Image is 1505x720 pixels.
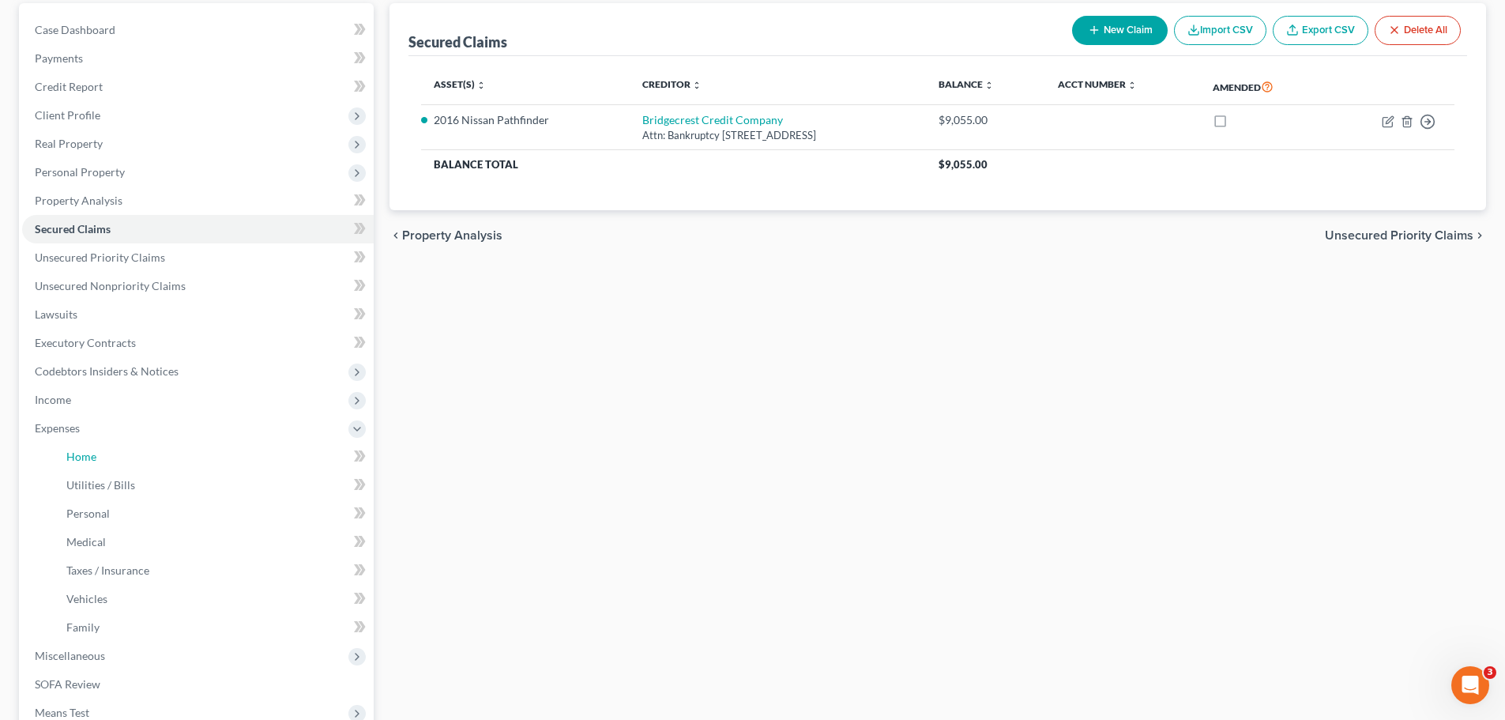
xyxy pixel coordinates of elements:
[1174,16,1266,45] button: Import CSV
[1484,666,1496,679] span: 3
[1325,229,1486,242] button: Unsecured Priority Claims chevron_right
[54,528,374,556] a: Medical
[35,307,77,321] span: Lawsuits
[939,112,1033,128] div: $9,055.00
[35,421,80,435] span: Expenses
[66,450,96,463] span: Home
[434,112,617,128] li: 2016 Nissan Pathfinder
[54,556,374,585] a: Taxes / Insurance
[1058,78,1137,90] a: Acct Number unfold_more
[22,16,374,44] a: Case Dashboard
[22,329,374,357] a: Executory Contracts
[66,478,135,492] span: Utilities / Bills
[54,585,374,613] a: Vehicles
[35,137,103,150] span: Real Property
[66,564,149,577] span: Taxes / Insurance
[1473,229,1486,242] i: chevron_right
[1451,666,1489,704] iframe: Intercom live chat
[642,113,783,126] a: Bridgecrest Credit Company
[66,535,106,548] span: Medical
[35,80,103,93] span: Credit Report
[35,677,100,691] span: SOFA Review
[22,243,374,272] a: Unsecured Priority Claims
[35,649,105,662] span: Miscellaneous
[66,507,110,520] span: Personal
[22,187,374,215] a: Property Analysis
[642,128,912,143] div: Attn: Bankruptcy [STREET_ADDRESS]
[22,272,374,300] a: Unsecured Nonpriority Claims
[389,229,402,242] i: chevron_left
[476,81,486,90] i: unfold_more
[35,23,115,36] span: Case Dashboard
[389,229,502,242] button: chevron_left Property Analysis
[402,229,502,242] span: Property Analysis
[22,73,374,101] a: Credit Report
[66,620,100,634] span: Family
[54,499,374,528] a: Personal
[35,279,186,292] span: Unsecured Nonpriority Claims
[54,471,374,499] a: Utilities / Bills
[939,78,994,90] a: Balance unfold_more
[35,194,122,207] span: Property Analysis
[35,165,125,179] span: Personal Property
[692,81,702,90] i: unfold_more
[22,44,374,73] a: Payments
[1273,16,1368,45] a: Export CSV
[22,670,374,699] a: SOFA Review
[1072,16,1168,45] button: New Claim
[421,150,925,179] th: Balance Total
[22,215,374,243] a: Secured Claims
[35,222,111,236] span: Secured Claims
[1200,69,1328,105] th: Amended
[54,613,374,642] a: Family
[939,158,988,171] span: $9,055.00
[22,300,374,329] a: Lawsuits
[35,108,100,122] span: Client Profile
[35,336,136,349] span: Executory Contracts
[642,78,702,90] a: Creditor unfold_more
[408,32,507,51] div: Secured Claims
[1375,16,1461,45] button: Delete All
[35,393,71,406] span: Income
[984,81,994,90] i: unfold_more
[1127,81,1137,90] i: unfold_more
[434,78,486,90] a: Asset(s) unfold_more
[35,51,83,65] span: Payments
[35,251,165,264] span: Unsecured Priority Claims
[35,706,89,719] span: Means Test
[1325,229,1473,242] span: Unsecured Priority Claims
[66,592,107,605] span: Vehicles
[54,443,374,471] a: Home
[35,364,179,378] span: Codebtors Insiders & Notices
